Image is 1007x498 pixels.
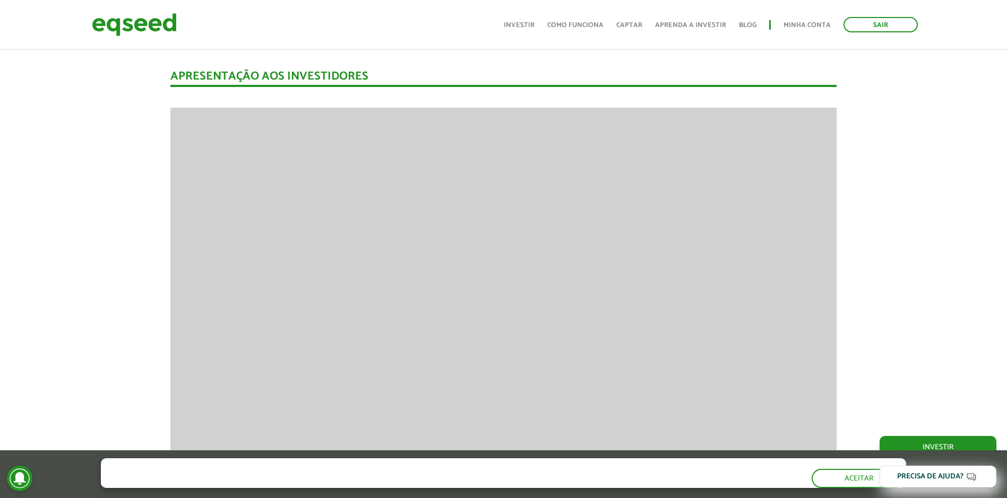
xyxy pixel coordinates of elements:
a: Investir [504,22,535,29]
a: Aprenda a investir [655,22,726,29]
a: Blog [739,22,756,29]
h5: O site da EqSeed utiliza cookies para melhorar sua navegação. [101,458,485,475]
a: Sair [844,17,918,32]
button: Aceitar [812,469,906,488]
p: Ao clicar em "aceitar", você aceita nossa . [101,477,485,487]
a: Como funciona [547,22,604,29]
a: política de privacidade e de cookies [241,478,364,487]
img: EqSeed [92,11,177,39]
a: Minha conta [784,22,831,29]
a: Captar [616,22,642,29]
div: Apresentação aos investidores [170,71,837,87]
a: Investir [880,436,996,458]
